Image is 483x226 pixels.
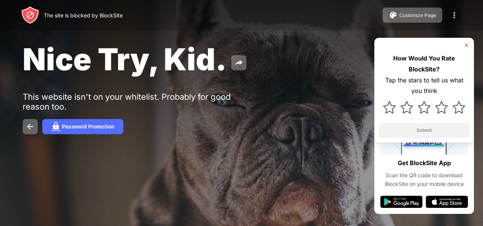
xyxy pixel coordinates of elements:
[400,101,413,114] img: star.svg
[380,171,468,188] div: Scan the QR code to download BlockSite on your mobile device
[452,101,465,114] img: star.svg
[23,41,227,77] span: Nice Try, Kid.
[42,119,123,134] button: Password Protection
[21,6,39,24] img: header-logo.svg
[435,101,448,114] img: star.svg
[383,8,442,23] button: Customize Page
[399,12,436,18] div: Customize Page
[44,12,123,19] div: The site is blocked by BlockSite
[62,124,114,130] div: Password Protection
[450,11,459,20] img: menu-icon.svg
[383,101,396,114] img: star.svg
[379,75,469,97] div: Tap the stars to tell us what you think
[23,92,256,111] div: This website isn't on your whitelist. Probably for good reason too.
[426,196,468,208] img: app-store.svg
[234,58,243,67] img: share.svg
[389,11,398,20] img: pallet.svg
[51,122,60,131] img: password.svg
[379,123,469,138] button: Submit
[418,101,431,114] img: star.svg
[26,122,35,131] img: back.svg
[379,53,469,75] div: How Would You Rate BlockSite?
[463,42,469,48] img: rate-us-close.svg
[380,196,423,208] img: google-play.svg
